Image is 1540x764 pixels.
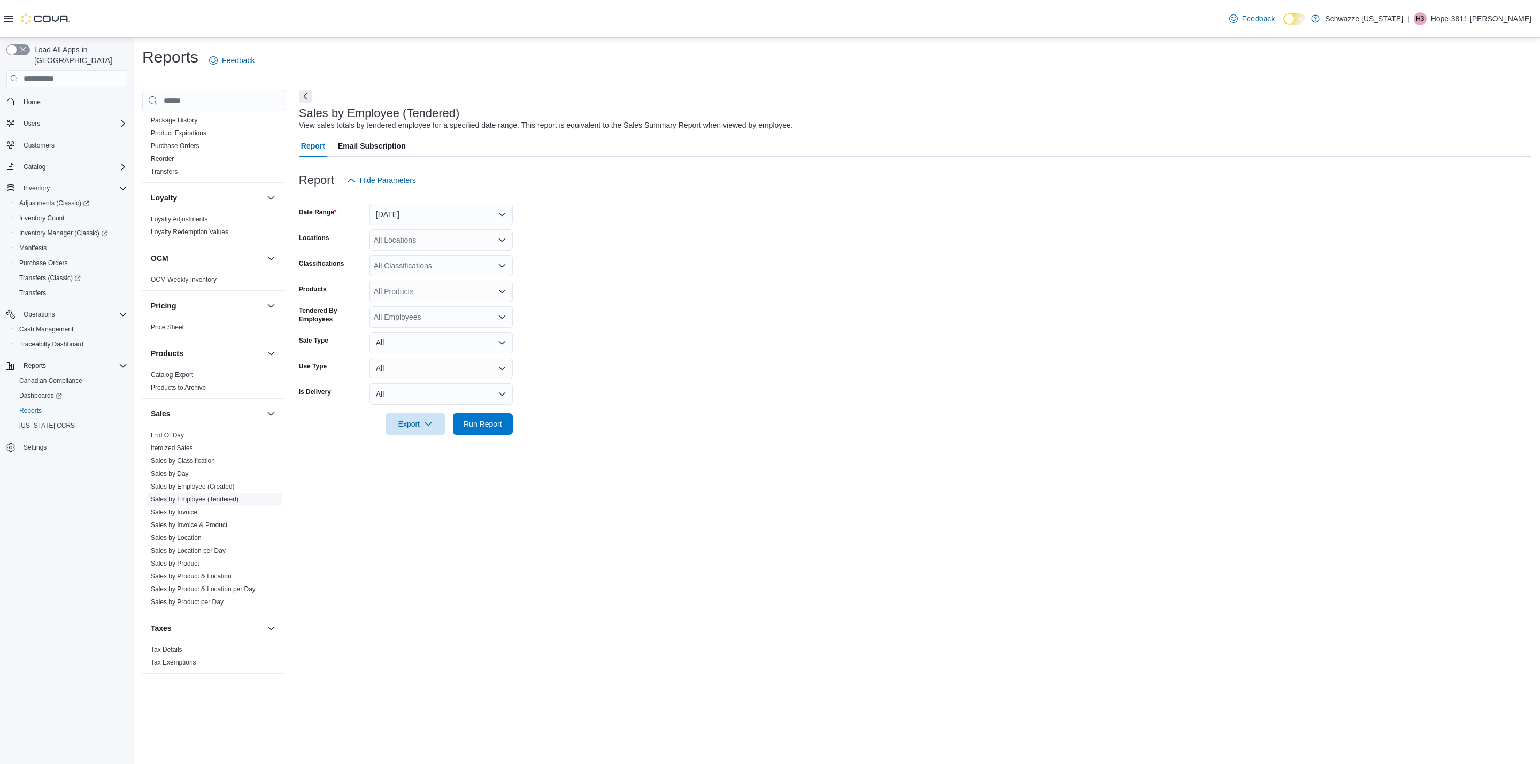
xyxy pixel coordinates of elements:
[151,371,193,379] a: Catalog Export
[151,521,227,529] a: Sales by Invoice & Product
[19,160,50,173] button: Catalog
[19,308,59,321] button: Operations
[15,227,127,240] span: Inventory Manager (Classic)
[151,253,168,264] h3: OCM
[151,560,199,567] a: Sales by Product
[19,441,127,454] span: Settings
[498,313,506,321] button: Open list of options
[265,252,278,265] button: OCM
[151,228,228,236] a: Loyalty Redemption Values
[222,55,255,66] span: Feedback
[299,285,327,294] label: Products
[11,271,132,285] a: Transfers (Classic)
[151,408,171,419] h3: Sales
[11,337,132,352] button: Traceabilty Dashboard
[151,457,215,465] a: Sales by Classification
[151,408,263,419] button: Sales
[19,139,59,152] a: Customers
[1325,12,1403,25] p: Schwazze [US_STATE]
[15,242,127,254] span: Manifests
[151,598,224,606] a: Sales by Product per Day
[2,307,132,322] button: Operations
[19,160,127,173] span: Catalog
[301,135,325,157] span: Report
[6,89,127,483] nav: Complex example
[151,573,232,580] a: Sales by Product & Location
[15,374,87,387] a: Canadian Compliance
[151,116,197,125] span: Package History
[11,256,132,271] button: Purchase Orders
[151,623,263,634] button: Taxes
[498,236,506,244] button: Open list of options
[19,199,89,207] span: Adjustments (Classic)
[151,572,232,581] span: Sales by Product & Location
[24,361,46,370] span: Reports
[19,308,127,321] span: Operations
[392,413,439,435] span: Export
[142,643,286,673] div: Taxes
[299,336,328,345] label: Sale Type
[2,358,132,373] button: Reports
[498,261,506,270] button: Open list of options
[151,167,178,176] span: Transfers
[19,182,54,195] button: Inventory
[151,470,189,477] a: Sales by Day
[498,287,506,296] button: Open list of options
[151,496,238,503] a: Sales by Employee (Tendered)
[299,107,460,120] h3: Sales by Employee (Tendered)
[151,117,197,124] a: Package History
[15,242,51,254] a: Manifests
[11,241,132,256] button: Manifests
[15,338,127,351] span: Traceabilty Dashboard
[24,443,47,452] span: Settings
[11,196,132,211] a: Adjustments (Classic)
[15,287,50,299] a: Transfers
[1414,12,1427,25] div: Hope-3811 Vega
[1242,13,1275,24] span: Feedback
[343,169,420,191] button: Hide Parameters
[19,391,62,400] span: Dashboards
[151,323,184,331] a: Price Sheet
[205,50,259,71] a: Feedback
[265,299,278,312] button: Pricing
[19,259,68,267] span: Purchase Orders
[151,431,184,439] span: End Of Day
[151,323,184,331] span: Price Sheet
[151,142,199,150] a: Purchase Orders
[369,332,513,353] button: All
[338,135,406,157] span: Email Subscription
[15,419,127,432] span: Washington CCRS
[151,547,226,554] a: Sales by Location per Day
[1407,12,1410,25] p: |
[151,469,189,478] span: Sales by Day
[299,120,793,131] div: View sales totals by tendered employee for a specified date range. This report is equivalent to t...
[151,546,226,555] span: Sales by Location per Day
[142,321,286,338] div: Pricing
[1283,13,1306,25] input: Dark Mode
[19,138,127,152] span: Customers
[2,159,132,174] button: Catalog
[142,368,286,398] div: Products
[151,215,208,223] span: Loyalty Adjustments
[151,300,263,311] button: Pricing
[142,47,198,68] h1: Reports
[15,212,69,225] a: Inventory Count
[265,347,278,360] button: Products
[19,96,45,109] a: Home
[21,13,70,24] img: Cova
[15,419,79,432] a: [US_STATE] CCRS
[386,413,445,435] button: Export
[19,376,82,385] span: Canadian Compliance
[369,358,513,379] button: All
[151,129,206,137] a: Product Expirations
[151,444,193,452] span: Itemized Sales
[151,384,206,391] a: Products to Archive
[299,259,344,268] label: Classifications
[30,44,127,66] span: Load All Apps in [GEOGRAPHIC_DATA]
[151,483,235,490] a: Sales by Employee (Created)
[24,98,41,106] span: Home
[151,348,183,359] h3: Products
